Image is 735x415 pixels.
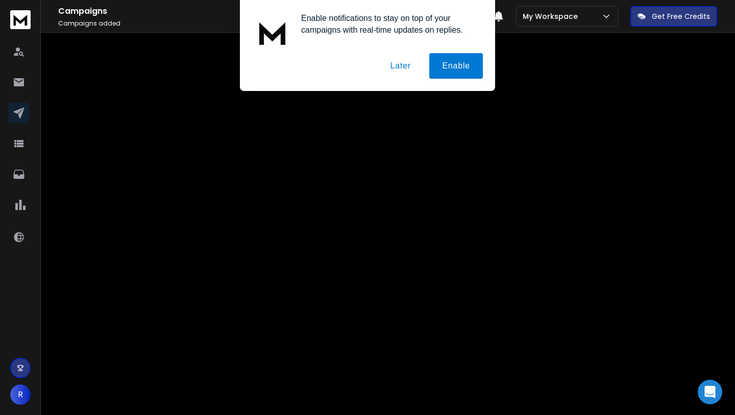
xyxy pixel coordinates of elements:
[10,384,31,405] button: R
[252,12,293,53] img: notification icon
[429,53,483,79] button: Enable
[698,380,722,404] div: Open Intercom Messenger
[293,12,483,36] div: Enable notifications to stay on top of your campaigns with real-time updates on replies.
[377,53,423,79] button: Later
